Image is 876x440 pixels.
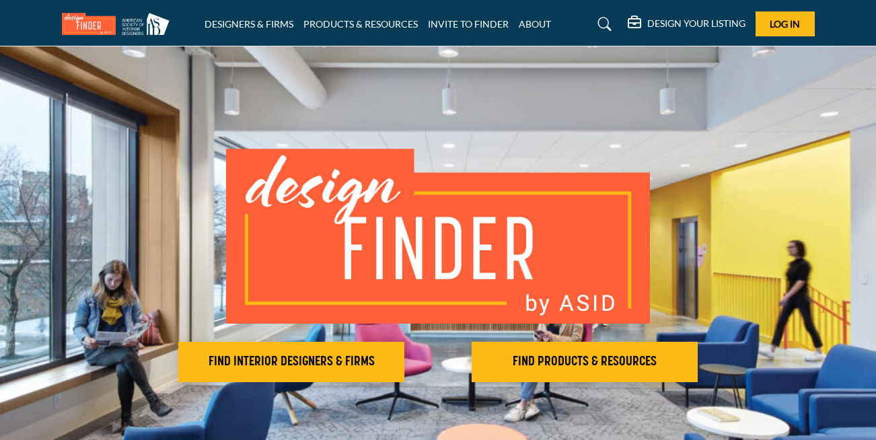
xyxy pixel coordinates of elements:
[770,18,800,30] span: Log In
[205,18,293,30] a: DESIGNERS & FIRMS
[756,11,815,36] button: Log In
[428,18,509,30] a: INVITE TO FINDER
[476,354,694,370] h2: FIND PRODUCTS & RESOURCES
[647,17,745,30] h5: DESIGN YOUR LISTING
[585,13,620,35] a: Search
[519,18,551,30] a: ABOUT
[303,18,418,30] a: PRODUCTS & RESOURCES
[472,342,698,382] button: FIND PRODUCTS & RESOURCES
[62,13,176,35] img: Site Logo
[182,354,400,370] h2: FIND INTERIOR DESIGNERS & FIRMS
[178,342,404,382] button: FIND INTERIOR DESIGNERS & FIRMS
[226,149,650,324] img: image
[628,16,745,32] div: DESIGN YOUR LISTING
